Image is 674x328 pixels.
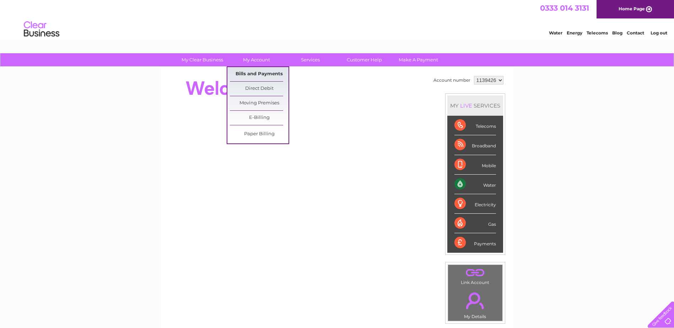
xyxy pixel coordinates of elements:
[454,214,496,233] div: Gas
[281,53,340,66] a: Services
[450,288,501,313] a: .
[587,30,608,35] a: Telecoms
[454,155,496,175] div: Mobile
[454,233,496,252] div: Payments
[230,96,289,110] a: Moving Premises
[454,116,496,135] div: Telecoms
[169,4,505,34] div: Clear Business is a trading name of Verastar Limited (registered in [GEOGRAPHIC_DATA] No. 3667643...
[230,127,289,141] a: Paper Billing
[567,30,582,35] a: Energy
[173,53,232,66] a: My Clear Business
[450,267,501,279] a: .
[230,67,289,81] a: Bills and Payments
[448,264,503,287] td: Link Account
[335,53,394,66] a: Customer Help
[651,30,667,35] a: Log out
[230,82,289,96] a: Direct Debit
[23,18,60,40] img: logo.png
[540,4,589,12] a: 0333 014 3131
[447,95,503,116] div: MY SERVICES
[389,53,448,66] a: Make A Payment
[432,74,472,86] td: Account number
[549,30,562,35] a: Water
[454,135,496,155] div: Broadband
[627,30,644,35] a: Contact
[612,30,622,35] a: Blog
[230,111,289,125] a: E-Billing
[454,194,496,214] div: Electricity
[227,53,286,66] a: My Account
[454,175,496,194] div: Water
[459,102,474,109] div: LIVE
[448,286,503,321] td: My Details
